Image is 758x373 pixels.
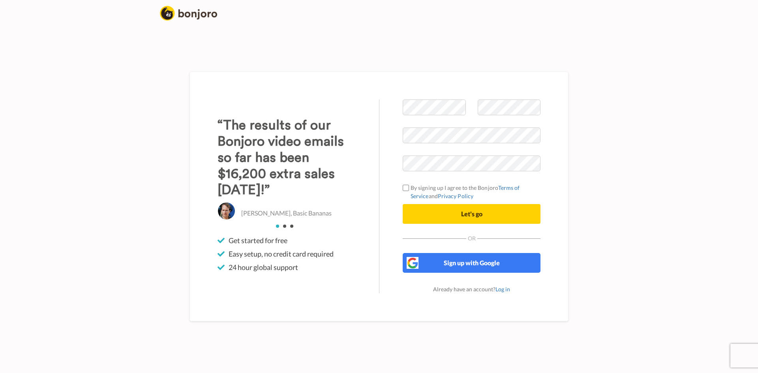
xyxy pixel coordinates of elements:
a: Log in [495,286,510,292]
span: Already have an account? [433,286,510,292]
span: Easy setup, no credit card required [229,249,334,259]
h3: “The results of our Bonjoro video emails so far has been $16,200 extra sales [DATE]!” [218,117,355,198]
img: logo_full.png [160,6,217,21]
img: Christo Hall, Basic Bananas [218,202,235,220]
span: Or [466,236,477,241]
input: By signing up I agree to the BonjoroTerms of ServiceandPrivacy Policy [403,185,409,191]
a: Terms of Service [411,184,520,199]
span: 24 hour global support [229,262,298,272]
span: Sign up with Google [444,259,500,266]
button: Sign up with Google [403,253,540,273]
button: Let's go [403,204,540,224]
span: Let's go [461,210,482,217]
label: By signing up I agree to the Bonjoro and [403,184,540,200]
span: Get started for free [229,236,287,245]
a: Privacy Policy [438,193,473,199]
p: [PERSON_NAME], Basic Bananas [241,209,332,218]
